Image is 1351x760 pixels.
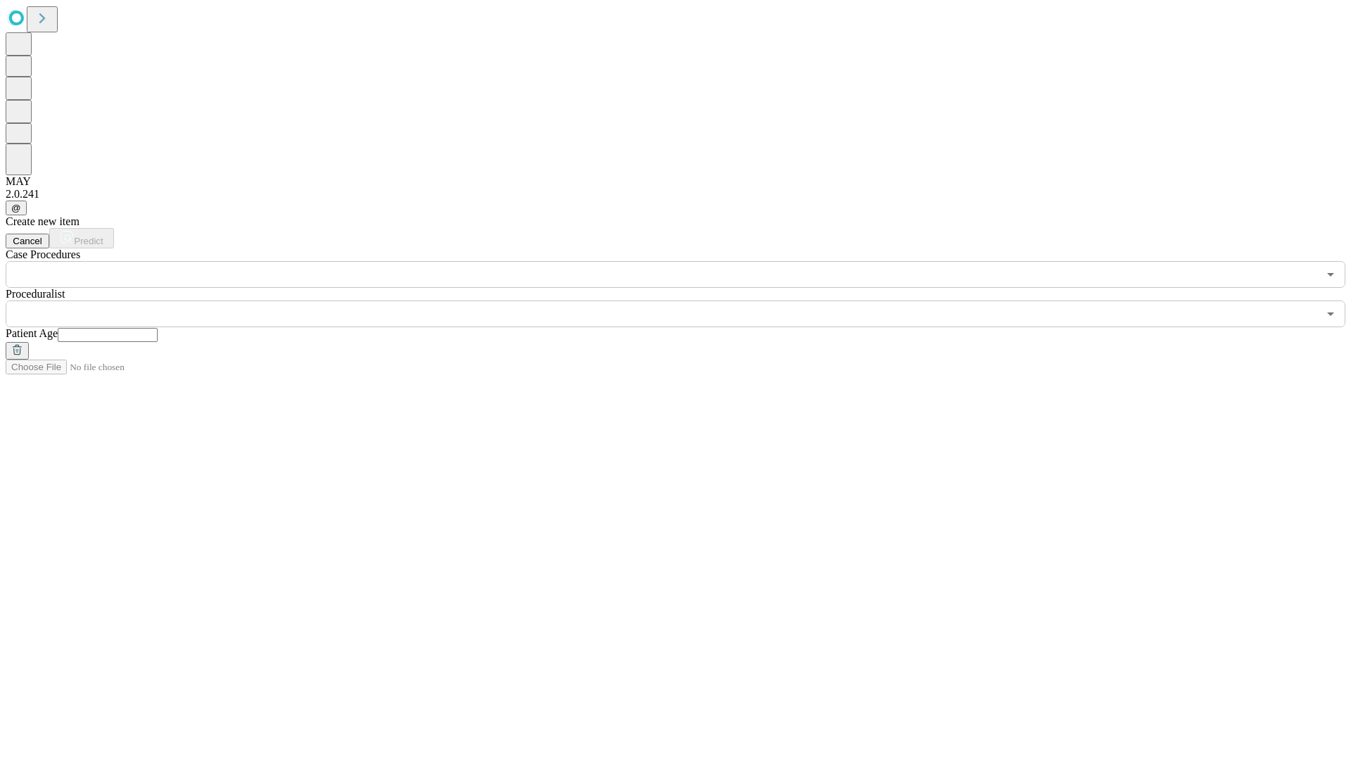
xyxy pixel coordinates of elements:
[6,201,27,215] button: @
[11,203,21,213] span: @
[49,228,114,248] button: Predict
[6,215,80,227] span: Create new item
[13,236,42,246] span: Cancel
[6,327,58,339] span: Patient Age
[6,234,49,248] button: Cancel
[6,175,1345,188] div: MAY
[1321,265,1340,284] button: Open
[6,188,1345,201] div: 2.0.241
[74,236,103,246] span: Predict
[1321,304,1340,324] button: Open
[6,248,80,260] span: Scheduled Procedure
[6,288,65,300] span: Proceduralist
